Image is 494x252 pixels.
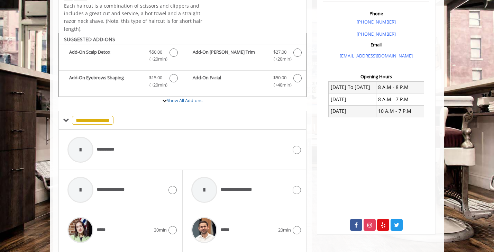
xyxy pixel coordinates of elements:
span: (+20min ) [146,81,166,89]
a: [PHONE_NUMBER] [357,19,396,25]
td: [DATE] [329,93,376,105]
b: Add-On Scalp Detox [69,48,142,63]
b: SUGGESTED ADD-ONS [64,36,115,43]
td: 8 A.M - 7 P.M [376,93,424,105]
td: 10 A.M - 7 P.M [376,105,424,117]
label: Add-On Facial [186,74,302,90]
span: 30min [154,226,167,234]
label: Add-On Scalp Detox [62,48,179,65]
td: 8 A.M - 8 P.M [376,81,424,93]
span: $50.00 [273,74,286,81]
span: 20min [278,226,291,234]
h3: Opening Hours [323,74,429,79]
b: Add-On Eyebrows Shaping [69,74,142,89]
td: [DATE] To [DATE] [329,81,376,93]
span: $27.00 [273,48,286,56]
span: (+40min ) [269,81,290,89]
span: $50.00 [149,48,162,56]
b: Add-On Facial [193,74,266,89]
a: [PHONE_NUMBER] [357,31,396,37]
td: [DATE] [329,105,376,117]
label: Add-On Beard Trim [186,48,302,65]
h3: Phone [325,11,428,16]
span: (+20min ) [269,55,290,63]
span: Each haircut is a combination of scissors and clippers and includes a great cut and service, a ho... [64,2,202,32]
h3: Email [325,42,428,47]
div: The Made Man Haircut Add-onS [58,33,307,97]
span: $15.00 [149,74,162,81]
b: Add-On [PERSON_NAME] Trim [193,48,266,63]
span: (+20min ) [146,55,166,63]
label: Add-On Eyebrows Shaping [62,74,179,90]
a: [EMAIL_ADDRESS][DOMAIN_NAME] [340,53,413,59]
a: Show All Add-ons [167,97,202,103]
